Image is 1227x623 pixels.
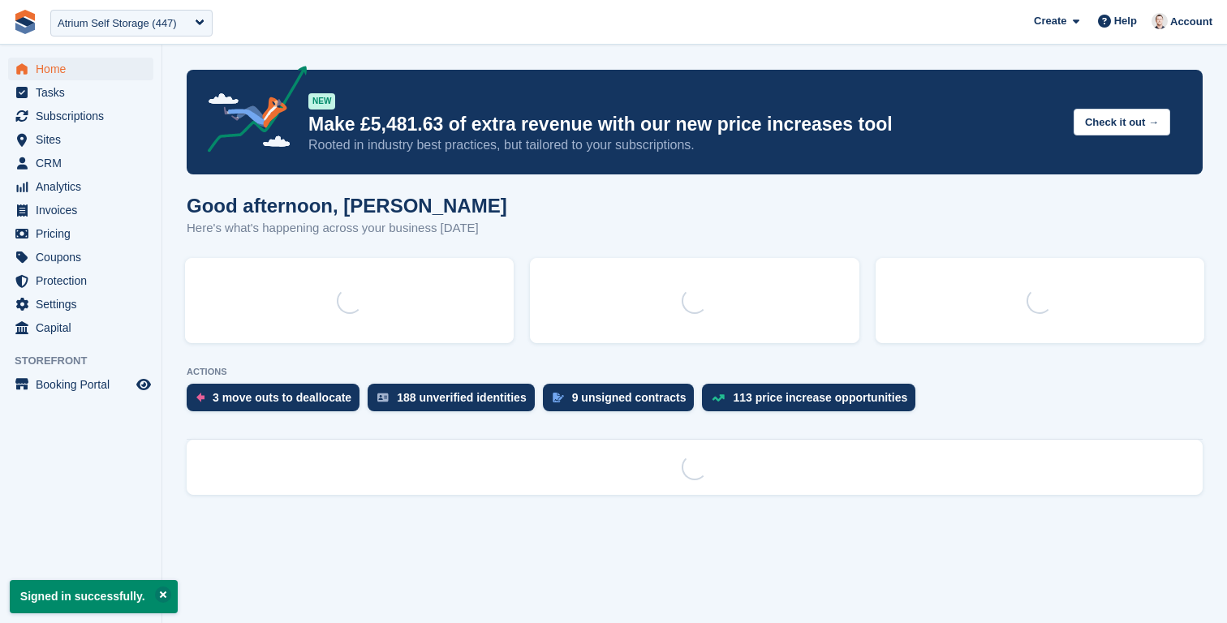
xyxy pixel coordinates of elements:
[377,393,389,402] img: verify_identity-adf6edd0f0f0b5bbfe63781bf79b02c33cf7c696d77639b501bdc392416b5a36.svg
[1170,14,1212,30] span: Account
[36,175,133,198] span: Analytics
[572,391,687,404] div: 9 unsigned contracts
[368,384,543,419] a: 188 unverified identities
[1074,109,1170,135] button: Check it out →
[8,199,153,221] a: menu
[1114,13,1137,29] span: Help
[8,373,153,396] a: menu
[36,58,133,80] span: Home
[58,15,177,32] div: Atrium Self Storage (447)
[8,81,153,104] a: menu
[36,81,133,104] span: Tasks
[187,219,507,238] p: Here's what's happening across your business [DATE]
[15,353,161,369] span: Storefront
[134,375,153,394] a: Preview store
[13,10,37,34] img: stora-icon-8386f47178a22dfd0bd8f6a31ec36ba5ce8667c1dd55bd0f319d3a0aa187defe.svg
[8,175,153,198] a: menu
[10,580,178,613] p: Signed in successfully.
[187,367,1203,377] p: ACTIONS
[36,316,133,339] span: Capital
[36,293,133,316] span: Settings
[308,93,335,110] div: NEW
[187,195,507,217] h1: Good afternoon, [PERSON_NAME]
[36,246,133,269] span: Coupons
[308,113,1061,136] p: Make £5,481.63 of extra revenue with our new price increases tool
[8,105,153,127] a: menu
[187,384,368,419] a: 3 move outs to deallocate
[397,391,527,404] div: 188 unverified identities
[8,246,153,269] a: menu
[702,384,923,419] a: 113 price increase opportunities
[8,316,153,339] a: menu
[712,394,725,402] img: price_increase_opportunities-93ffe204e8149a01c8c9dc8f82e8f89637d9d84a8eef4429ea346261dce0b2c0.svg
[36,373,133,396] span: Booking Portal
[36,105,133,127] span: Subscriptions
[196,393,204,402] img: move_outs_to_deallocate_icon-f764333ba52eb49d3ac5e1228854f67142a1ed5810a6f6cc68b1a99e826820c5.svg
[36,269,133,292] span: Protection
[36,222,133,245] span: Pricing
[543,384,703,419] a: 9 unsigned contracts
[36,152,133,174] span: CRM
[553,393,564,402] img: contract_signature_icon-13c848040528278c33f63329250d36e43548de30e8caae1d1a13099fd9432cc5.svg
[8,293,153,316] a: menu
[194,66,308,158] img: price-adjustments-announcement-icon-8257ccfd72463d97f412b2fc003d46551f7dbcb40ab6d574587a9cd5c0d94...
[1152,13,1168,29] img: Jeff Knox
[8,152,153,174] a: menu
[8,58,153,80] a: menu
[213,391,351,404] div: 3 move outs to deallocate
[1034,13,1066,29] span: Create
[36,128,133,151] span: Sites
[8,269,153,292] a: menu
[308,136,1061,154] p: Rooted in industry best practices, but tailored to your subscriptions.
[8,128,153,151] a: menu
[733,391,907,404] div: 113 price increase opportunities
[36,199,133,221] span: Invoices
[8,222,153,245] a: menu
